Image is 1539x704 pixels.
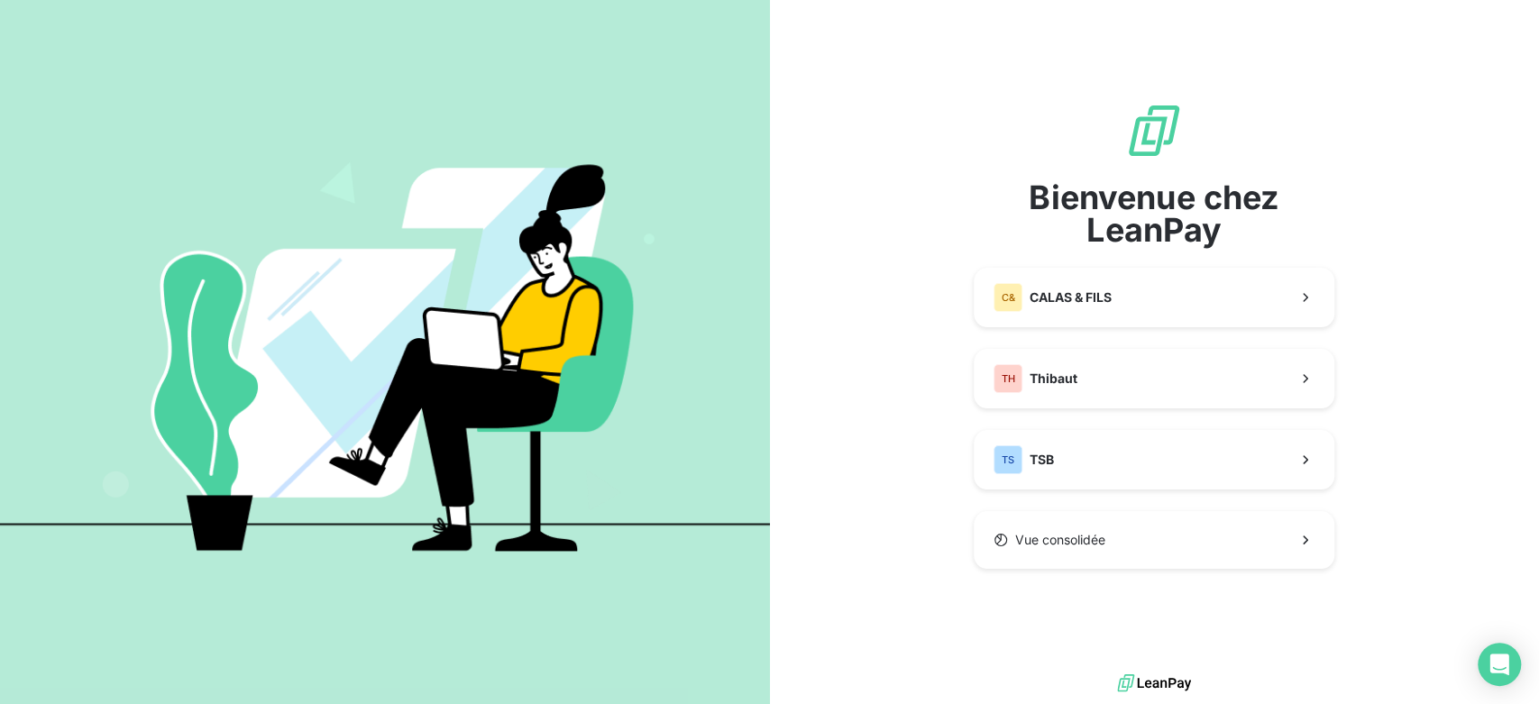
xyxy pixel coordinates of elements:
[974,349,1334,408] button: THThibaut
[974,511,1334,569] button: Vue consolidée
[1030,288,1112,306] span: CALAS & FILS
[994,445,1022,474] div: TS
[994,364,1022,393] div: TH
[974,268,1334,327] button: C&CALAS & FILS
[994,283,1022,312] div: C&
[1030,451,1054,469] span: TSB
[1478,643,1521,686] div: Open Intercom Messenger
[1015,531,1105,549] span: Vue consolidée
[1125,102,1183,160] img: logo sigle
[974,181,1334,246] span: Bienvenue chez LeanPay
[974,430,1334,489] button: TSTSB
[1030,370,1077,388] span: Thibaut
[1117,670,1191,697] img: logo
